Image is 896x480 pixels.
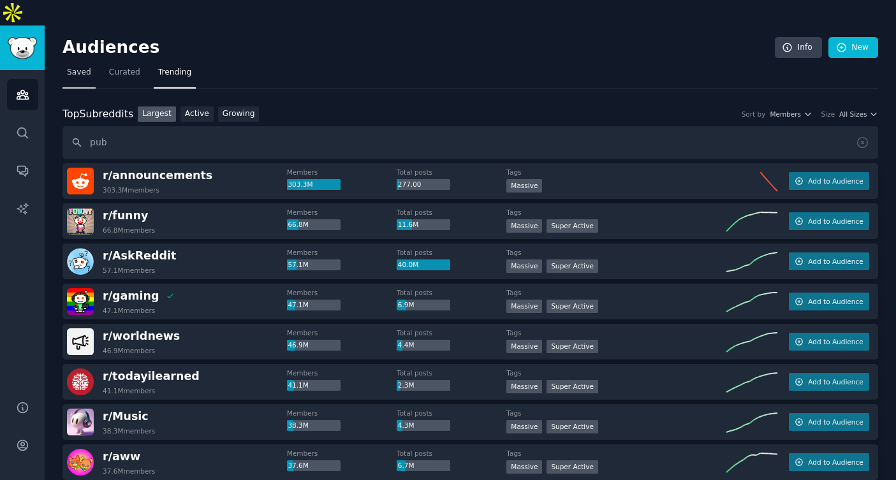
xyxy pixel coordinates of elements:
div: Super Active [547,340,598,353]
div: 57.1M members [103,266,155,275]
div: 4.4M [397,340,450,351]
div: 11.6M [397,219,450,231]
div: Massive [506,219,542,233]
span: Members [770,110,801,119]
div: 46.9M members [103,346,155,355]
div: Super Active [547,259,598,273]
a: Active [180,106,214,122]
dt: Total posts [397,409,506,418]
button: Add to Audience [789,333,869,351]
div: 277.00 [397,179,450,191]
button: All Sizes [839,110,878,119]
dt: Total posts [397,368,506,377]
span: r/ worldnews [103,330,180,342]
span: Add to Audience [808,418,863,426]
span: Trending [158,67,191,78]
div: 38.3M members [103,426,155,435]
span: r/ todayilearned [103,370,200,382]
a: Info [775,37,822,59]
img: announcements [67,168,94,194]
div: 2.3M [397,380,450,391]
div: 47.1M members [103,306,155,315]
img: funny [67,208,94,235]
img: GummySearch logo [8,37,37,59]
div: Massive [506,179,542,193]
dt: Total posts [397,328,506,337]
dt: Members [287,368,397,377]
img: worldnews [67,328,94,355]
div: Massive [506,460,542,474]
div: 40.0M [397,259,450,271]
dt: Tags [506,248,726,257]
dt: Total posts [397,449,506,458]
button: Add to Audience [789,413,869,431]
button: Members [770,110,812,119]
button: Add to Audience [789,172,869,190]
span: r/ gaming [103,289,159,302]
img: todayilearned [67,368,94,395]
div: 66.8M [287,219,341,231]
span: r/ funny [103,209,148,222]
a: Growing [218,106,260,122]
div: Super Active [547,460,598,474]
a: Largest [138,106,176,122]
img: Music [67,409,94,435]
span: Add to Audience [808,217,863,226]
button: Add to Audience [789,293,869,310]
div: Super Active [547,300,598,313]
dt: Tags [506,409,726,418]
a: New [828,37,878,59]
dt: Tags [506,328,726,337]
dt: Members [287,328,397,337]
button: Add to Audience [789,453,869,471]
div: Super Active [547,219,598,233]
span: Add to Audience [808,458,863,467]
dt: Tags [506,449,726,458]
dt: Tags [506,368,726,377]
span: Add to Audience [808,377,863,386]
img: aww [67,449,94,476]
dt: Tags [506,208,726,217]
span: Add to Audience [808,257,863,266]
div: Top Subreddits [62,106,133,122]
span: Add to Audience [808,177,863,185]
div: Sort by [742,110,766,119]
div: 37.6M members [103,467,155,476]
span: All Sizes [839,110,867,119]
dt: Members [287,288,397,297]
div: 303.3M members [103,185,159,194]
dt: Members [287,409,397,418]
span: Add to Audience [808,337,863,346]
div: 46.9M [287,340,341,351]
button: Add to Audience [789,212,869,230]
div: 303.3M [287,179,341,191]
span: r/ AskReddit [103,249,176,262]
button: Add to Audience [789,252,869,270]
span: Saved [67,67,91,78]
div: 6.7M [397,460,450,472]
h2: Audiences [62,38,775,58]
a: Curated [105,62,145,89]
div: Massive [506,259,542,273]
dt: Members [287,449,397,458]
img: AskReddit [67,248,94,275]
span: r/ announcements [103,169,212,182]
div: 6.9M [397,300,450,311]
div: 57.1M [287,259,341,271]
div: 37.6M [287,460,341,472]
dt: Tags [506,168,726,177]
span: Add to Audience [808,297,863,306]
div: Size [821,110,835,119]
dt: Total posts [397,248,506,257]
dt: Total posts [397,208,506,217]
dt: Total posts [397,168,506,177]
img: gaming [67,288,94,315]
div: Massive [506,300,542,313]
dt: Members [287,248,397,257]
div: Massive [506,420,542,433]
a: Trending [154,62,196,89]
div: 41.1M members [103,386,155,395]
div: Super Active [547,380,598,393]
a: Saved [62,62,96,89]
span: r/ Music [103,410,149,423]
